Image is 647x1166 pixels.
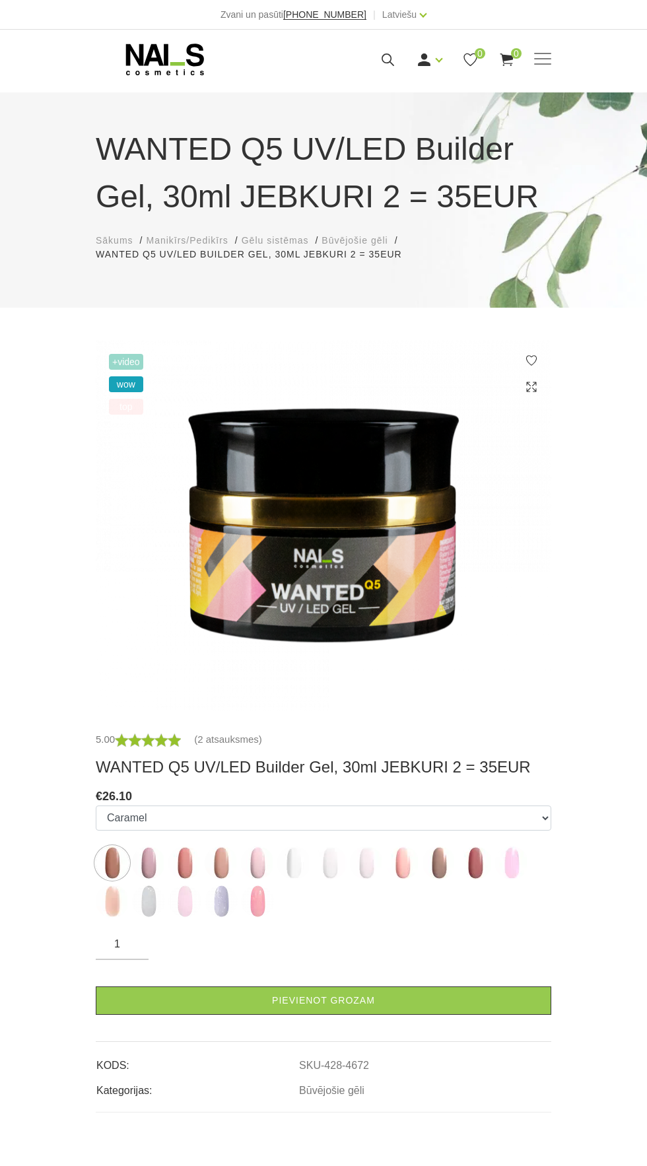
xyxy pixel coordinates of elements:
td: Kategorijas: [96,1074,298,1099]
img: ... [241,846,274,879]
a: (2 atsauksmes) [194,732,262,747]
span: wow [109,376,143,392]
a: Latviešu [382,7,417,22]
td: KODS: [96,1048,298,1074]
a: SKU-428-4672 [299,1060,369,1072]
img: ... [132,846,165,879]
li: WANTED Q5 UV/LED Builder Gel, 30ml JEBKURI 2 = 35EUR [96,248,415,261]
span: Būvējošie gēli [322,235,388,246]
img: ... [423,846,456,879]
img: ... [205,846,238,879]
img: ... [168,846,201,879]
a: Gēlu sistēmas [242,234,309,248]
span: 5.00 [96,734,115,745]
img: ... [459,846,492,879]
img: ... [96,846,129,879]
img: ... [314,846,347,879]
a: 0 [498,51,515,68]
a: [PHONE_NUMBER] [283,10,366,20]
span: € [96,790,102,803]
span: Gēlu sistēmas [242,235,309,246]
img: ... [241,885,274,918]
img: ... [132,885,165,918]
img: ... [350,846,383,879]
span: 0 [511,48,522,59]
img: ... [495,846,528,879]
a: Būvējošie gēli [299,1085,364,1097]
a: Pievienot grozam [96,986,551,1015]
img: ... [386,846,419,879]
span: Sākums [96,235,133,246]
span: | [373,7,376,22]
img: ... [277,846,310,879]
a: Manikīrs/Pedikīrs [146,234,228,248]
img: ... [205,885,238,918]
h3: WANTED Q5 UV/LED Builder Gel, 30ml JEBKURI 2 = 35EUR [96,757,551,777]
span: top [109,399,143,415]
a: Sākums [96,234,133,248]
img: ... [96,885,129,918]
span: 26.10 [102,790,132,803]
h1: WANTED Q5 UV/LED Builder Gel, 30ml JEBKURI 2 = 35EUR [96,125,551,221]
div: Zvani un pasūti [221,7,366,22]
img: ... [168,885,201,918]
span: Manikīrs/Pedikīrs [146,235,228,246]
span: [PHONE_NUMBER] [283,9,366,20]
span: 0 [475,48,485,59]
a: 0 [462,51,479,68]
span: +Video [109,354,143,370]
img: ... [96,341,551,712]
a: Būvējošie gēli [322,234,388,248]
